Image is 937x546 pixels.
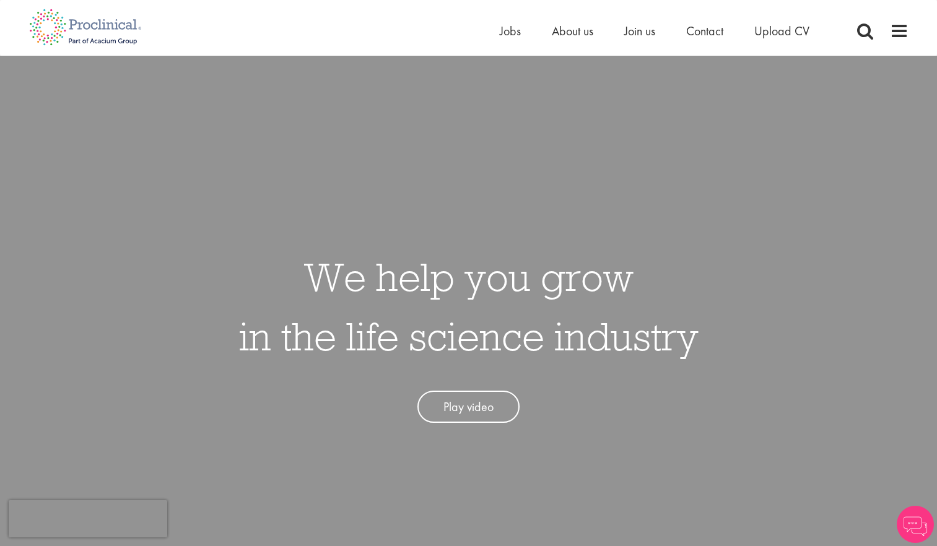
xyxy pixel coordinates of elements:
[686,23,723,39] a: Contact
[500,23,521,39] a: Jobs
[754,23,809,39] a: Upload CV
[897,506,934,543] img: Chatbot
[624,23,655,39] a: Join us
[417,391,520,423] a: Play video
[239,247,699,366] h1: We help you grow in the life science industry
[552,23,593,39] a: About us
